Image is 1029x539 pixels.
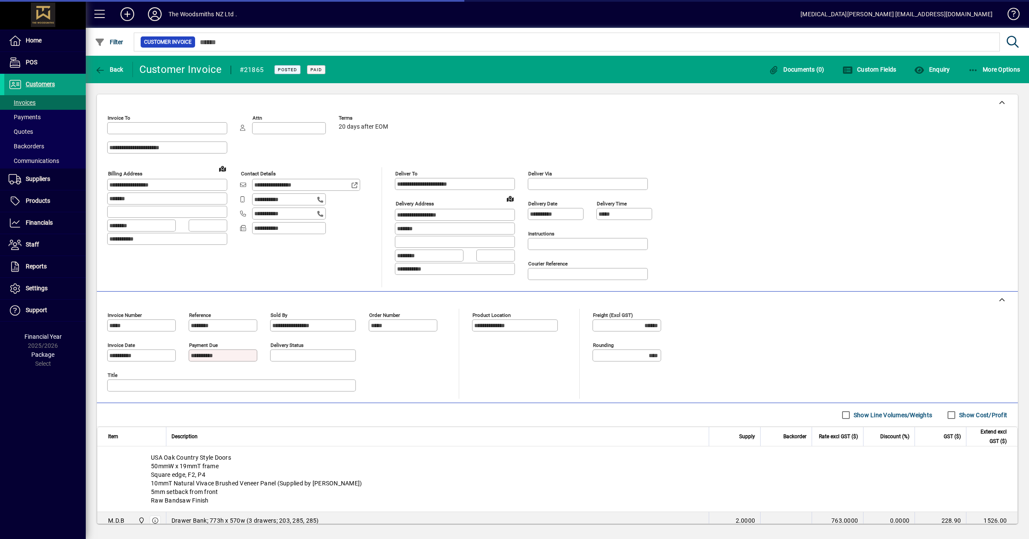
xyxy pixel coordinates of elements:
a: Support [4,300,86,321]
span: Invoices [9,99,36,106]
a: Settings [4,278,86,299]
mat-label: Rounding [593,342,614,348]
a: Financials [4,212,86,234]
mat-label: Delivery date [528,201,557,207]
td: 0.0000 [863,512,915,529]
mat-label: Title [108,372,117,378]
a: View on map [503,192,517,205]
span: Suppliers [26,175,50,182]
span: Settings [26,285,48,292]
span: The Woodsmiths [136,516,146,525]
span: Rate excl GST ($) [819,432,858,441]
mat-label: Order number [369,312,400,318]
span: Reports [26,263,47,270]
span: Payments [9,114,41,120]
span: Financials [26,219,53,226]
span: Paid [310,67,322,72]
mat-label: Deliver To [395,171,418,177]
span: POS [26,59,37,66]
span: More Options [968,66,1020,73]
span: Description [171,432,198,441]
button: Profile [141,6,168,22]
span: Home [26,37,42,44]
span: Support [26,307,47,313]
label: Show Line Volumes/Weights [852,411,932,419]
button: Custom Fields [840,62,899,77]
span: Quotes [9,128,33,135]
mat-label: Delivery time [597,201,627,207]
a: Backorders [4,139,86,154]
mat-label: Invoice number [108,312,142,318]
div: Customer Invoice [139,63,222,76]
mat-label: Invoice date [108,342,135,348]
div: USA Oak Country Style Doors 50mmW x 19mmT frame Square edge, F2, P4 10mmT Natural Vivace Brushed ... [97,446,1017,512]
span: Terms [339,115,390,121]
span: Package [31,351,54,358]
mat-label: Courier Reference [528,261,568,267]
span: Extend excl GST ($) [972,427,1007,446]
a: Communications [4,154,86,168]
span: Supply [739,432,755,441]
button: Add [114,6,141,22]
a: Reports [4,256,86,277]
mat-label: Reference [189,312,211,318]
span: Customers [26,81,55,87]
label: Show Cost/Profit [957,411,1007,419]
a: Payments [4,110,86,124]
button: Back [93,62,126,77]
mat-label: Delivery status [271,342,304,348]
a: View on map [216,162,229,175]
a: POS [4,52,86,73]
mat-label: Freight (excl GST) [593,312,633,318]
mat-label: Payment due [189,342,218,348]
span: Staff [26,241,39,248]
mat-label: Deliver via [528,171,552,177]
span: GST ($) [944,432,961,441]
span: Drawer Bank; 773h x 570w (3 drawers; 203, 285, 285) [171,516,319,525]
div: #21865 [240,63,264,77]
td: 228.90 [915,512,966,529]
mat-label: Invoice To [108,115,130,121]
span: 2.0000 [736,516,755,525]
span: Filter [95,39,123,45]
span: Custom Fields [842,66,897,73]
span: Enquiry [914,66,950,73]
a: Invoices [4,95,86,110]
mat-label: Product location [472,312,511,318]
span: Backorder [783,432,806,441]
mat-label: Sold by [271,312,287,318]
a: Suppliers [4,169,86,190]
span: Item [108,432,118,441]
span: 20 days after EOM [339,123,388,130]
a: Staff [4,234,86,256]
a: Home [4,30,86,51]
span: Communications [9,157,59,164]
td: 1526.00 [966,512,1017,529]
span: Products [26,197,50,204]
a: Products [4,190,86,212]
div: M.D.B [108,516,124,525]
button: Filter [93,34,126,50]
span: Documents (0) [769,66,824,73]
span: Backorders [9,143,44,150]
button: Enquiry [912,62,952,77]
span: Financial Year [24,333,62,340]
button: More Options [966,62,1023,77]
div: [MEDICAL_DATA][PERSON_NAME] [EMAIL_ADDRESS][DOMAIN_NAME] [800,7,993,21]
mat-label: Attn [253,115,262,121]
span: Back [95,66,123,73]
div: The Woodsmiths NZ Ltd . [168,7,237,21]
div: 763.0000 [817,516,858,525]
button: Documents (0) [767,62,827,77]
mat-label: Instructions [528,231,554,237]
span: Customer Invoice [144,38,192,46]
app-page-header-button: Back [86,62,133,77]
a: Knowledge Base [1001,2,1018,30]
span: Discount (%) [880,432,909,441]
a: Quotes [4,124,86,139]
span: Posted [278,67,297,72]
